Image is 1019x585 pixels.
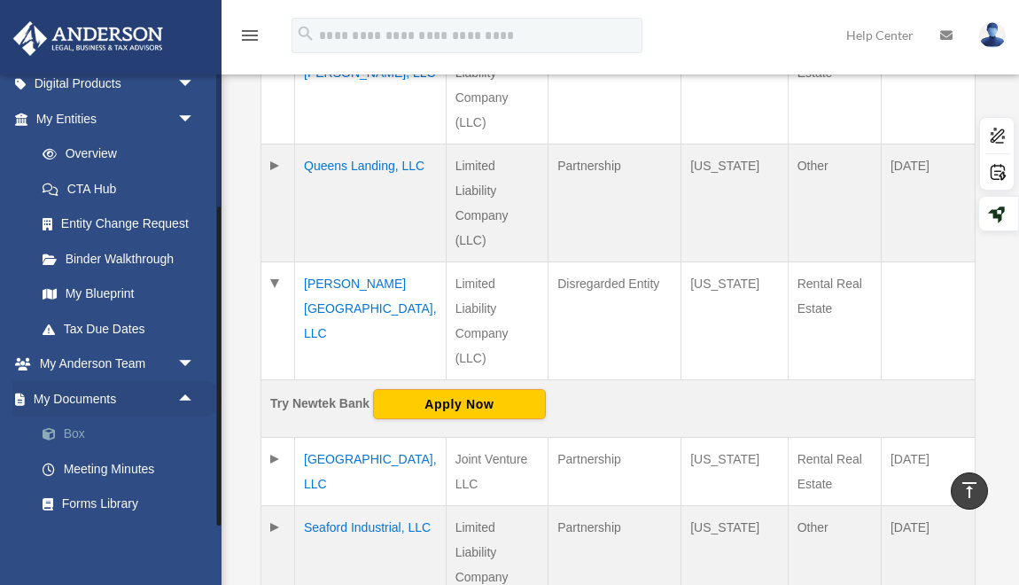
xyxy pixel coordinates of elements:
[681,438,789,506] td: [US_STATE]
[548,438,681,506] td: Partnership
[239,25,261,46] i: menu
[25,207,213,242] a: Entity Change Request
[25,451,222,487] a: Meeting Minutes
[12,101,213,136] a: My Entitiesarrow_drop_down
[446,144,548,262] td: Limited Liability Company (LLC)
[959,480,980,501] i: vertical_align_top
[177,381,213,417] span: arrow_drop_up
[8,21,168,56] img: Anderson Advisors Platinum Portal
[881,438,975,506] td: [DATE]
[25,417,222,452] a: Box
[295,262,447,380] td: [PERSON_NAME][GEOGRAPHIC_DATA], LLC
[979,22,1006,48] img: User Pic
[788,438,881,506] td: Rental Real Estate
[681,27,789,144] td: [US_STATE]
[295,438,447,506] td: [GEOGRAPHIC_DATA], LLC
[12,347,222,382] a: My Anderson Teamarrow_drop_down
[548,144,681,262] td: Partnership
[446,438,548,506] td: Joint Venture LLC
[951,472,988,510] a: vertical_align_top
[788,262,881,380] td: Rental Real Estate
[12,381,222,417] a: My Documentsarrow_drop_up
[25,277,213,312] a: My Blueprint
[25,241,213,277] a: Binder Walkthrough
[177,347,213,383] span: arrow_drop_down
[177,101,213,137] span: arrow_drop_down
[548,27,681,144] td: Disregarded Entity
[548,262,681,380] td: Disregarded Entity
[681,144,789,262] td: [US_STATE]
[25,487,222,522] a: Forms Library
[788,27,881,144] td: Rental Real Estate
[446,262,548,380] td: Limited Liability Company (LLC)
[239,31,261,46] a: menu
[12,66,222,102] a: Digital Productsarrow_drop_down
[788,144,881,262] td: Other
[295,27,447,144] td: [PERSON_NAME] [PERSON_NAME], LLC
[681,262,789,380] td: [US_STATE]
[25,521,222,557] a: Notarize
[373,389,546,419] button: Apply Now
[881,144,975,262] td: [DATE]
[25,136,204,172] a: Overview
[295,144,447,262] td: Queens Landing, LLC
[446,27,548,144] td: Limited Liability Company (LLC)
[270,393,369,415] div: Try Newtek Bank
[177,66,213,103] span: arrow_drop_down
[296,24,315,43] i: search
[25,171,213,207] a: CTA Hub
[25,311,213,347] a: Tax Due Dates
